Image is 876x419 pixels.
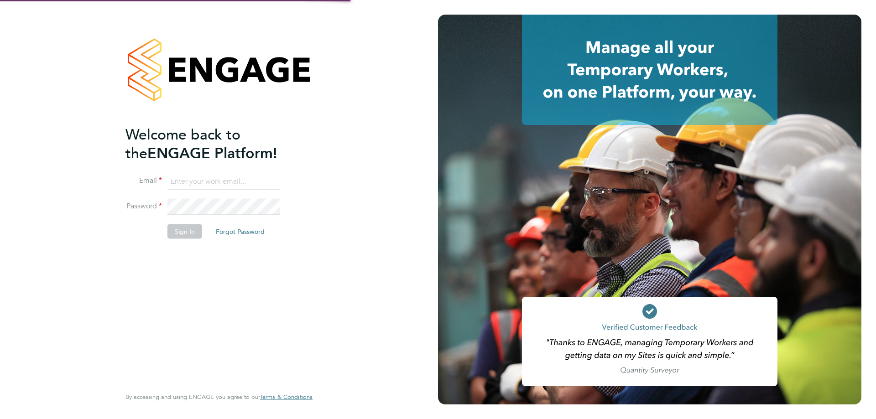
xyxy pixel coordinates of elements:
span: Welcome back to the [125,125,240,162]
button: Sign In [167,224,202,239]
a: Terms & Conditions [260,393,313,401]
span: Terms & Conditions [260,393,313,401]
button: Forgot Password [209,224,272,239]
label: Email [125,176,162,186]
h2: ENGAGE Platform! [125,125,303,162]
input: Enter your work email... [167,173,280,190]
span: By accessing and using ENGAGE you agree to our [125,393,313,401]
label: Password [125,202,162,211]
